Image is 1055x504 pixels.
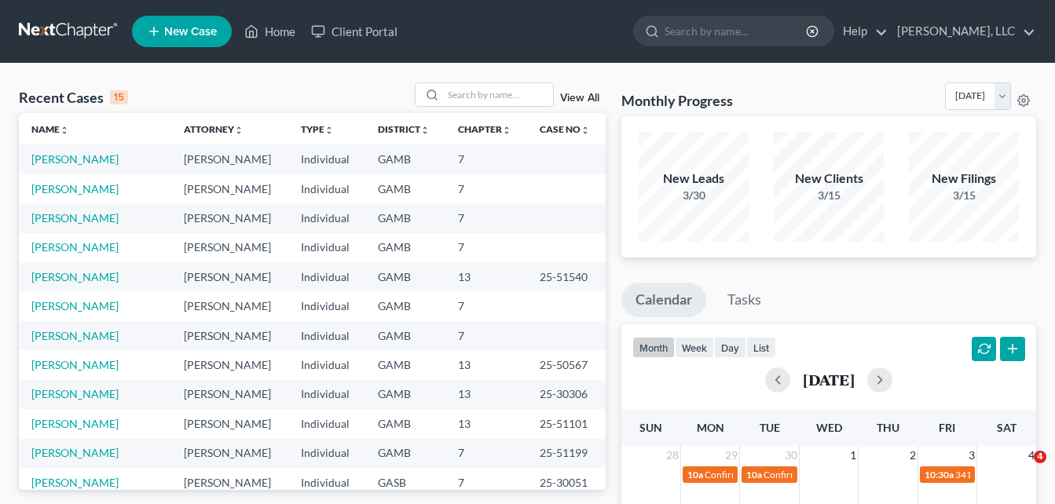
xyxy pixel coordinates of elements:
[908,446,918,465] span: 2
[909,170,1019,188] div: New Filings
[365,144,445,173] td: GAMB
[697,421,724,434] span: Mon
[288,380,365,409] td: Individual
[639,170,749,188] div: New Leads
[443,83,553,106] input: Search by name...
[445,203,527,232] td: 7
[1027,446,1036,465] span: 4
[445,174,527,203] td: 7
[665,16,808,46] input: Search by name...
[31,211,119,225] a: [PERSON_NAME]
[445,321,527,350] td: 7
[687,469,703,480] span: 10a
[621,91,733,110] h3: Monthly Progress
[639,421,662,434] span: Sun
[31,417,119,430] a: [PERSON_NAME]
[445,380,527,409] td: 13
[560,93,599,104] a: View All
[365,174,445,203] td: GAMB
[621,283,706,317] a: Calendar
[31,182,119,195] a: [PERSON_NAME]
[445,262,527,291] td: 13
[171,291,288,320] td: [PERSON_NAME]
[764,469,942,480] span: Confirmation hearing for [PERSON_NAME]
[527,380,606,409] td: 25-30306
[665,446,680,465] span: 28
[171,409,288,438] td: [PERSON_NAME]
[171,380,288,409] td: [PERSON_NAME]
[632,337,675,358] button: month
[365,203,445,232] td: GAMB
[527,262,606,291] td: 25-51540
[714,337,746,358] button: day
[288,233,365,262] td: Individual
[816,421,842,434] span: Wed
[324,126,334,135] i: unfold_more
[774,188,884,203] div: 3/15
[527,409,606,438] td: 25-51101
[746,469,762,480] span: 10a
[31,329,119,342] a: [PERSON_NAME]
[365,380,445,409] td: GAMB
[288,468,365,497] td: Individual
[171,203,288,232] td: [PERSON_NAME]
[301,123,334,135] a: Typeunfold_more
[31,152,119,166] a: [PERSON_NAME]
[365,233,445,262] td: GAMB
[288,439,365,468] td: Individual
[171,439,288,468] td: [PERSON_NAME]
[365,439,445,468] td: GAMB
[639,188,749,203] div: 3/30
[527,468,606,497] td: 25-30051
[445,233,527,262] td: 7
[171,262,288,291] td: [PERSON_NAME]
[171,174,288,203] td: [PERSON_NAME]
[365,409,445,438] td: GAMB
[527,350,606,379] td: 25-50567
[31,387,119,400] a: [PERSON_NAME]
[774,170,884,188] div: New Clients
[835,17,888,46] a: Help
[705,469,883,480] span: Confirmation hearing for [PERSON_NAME]
[458,123,511,135] a: Chapterunfold_more
[31,240,119,254] a: [PERSON_NAME]
[909,188,1019,203] div: 3/15
[527,439,606,468] td: 25-51199
[675,337,714,358] button: week
[303,17,405,46] a: Client Portal
[445,409,527,438] td: 13
[236,17,303,46] a: Home
[19,88,128,107] div: Recent Cases
[445,350,527,379] td: 13
[445,291,527,320] td: 7
[31,476,119,489] a: [PERSON_NAME]
[288,409,365,438] td: Individual
[1002,451,1039,488] iframe: Intercom live chat
[31,123,69,135] a: Nameunfold_more
[288,350,365,379] td: Individual
[540,123,590,135] a: Case Nounfold_more
[445,468,527,497] td: 7
[502,126,511,135] i: unfold_more
[60,126,69,135] i: unfold_more
[288,321,365,350] td: Individual
[365,291,445,320] td: GAMB
[288,174,365,203] td: Individual
[783,446,799,465] span: 30
[288,262,365,291] td: Individual
[365,468,445,497] td: GASB
[171,468,288,497] td: [PERSON_NAME]
[31,358,119,371] a: [PERSON_NAME]
[445,439,527,468] td: 7
[746,337,776,358] button: list
[378,123,430,135] a: Districtunfold_more
[997,421,1017,434] span: Sat
[848,446,858,465] span: 1
[1034,451,1046,463] span: 4
[581,126,590,135] i: unfold_more
[171,144,288,173] td: [PERSON_NAME]
[110,90,128,104] div: 15
[889,17,1035,46] a: [PERSON_NAME], LLC
[288,144,365,173] td: Individual
[234,126,244,135] i: unfold_more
